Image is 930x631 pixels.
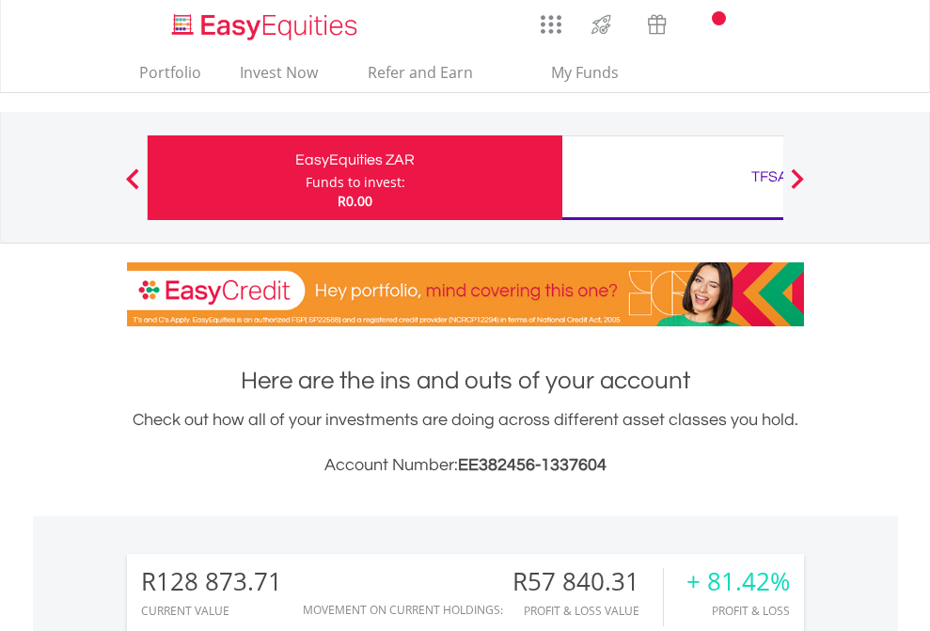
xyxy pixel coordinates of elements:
img: vouchers-v2.svg [641,9,672,39]
div: R57 840.31 [512,568,663,595]
button: Previous [114,178,151,197]
a: Portfolio [132,63,209,92]
h1: Here are the ins and outs of your account [127,364,804,398]
a: Vouchers [629,5,685,39]
img: thrive-v2.svg [586,9,617,39]
span: EE382456-1337604 [458,456,607,474]
span: My Funds [524,60,647,85]
a: Invest Now [232,63,325,92]
a: My Profile [780,5,828,46]
a: Notifications [685,5,733,42]
div: Profit & Loss [686,605,790,617]
img: grid-menu-icon.svg [541,14,561,35]
div: + 81.42% [686,568,790,595]
div: Profit & Loss Value [512,605,663,617]
h3: Account Number: [127,452,804,479]
a: Refer and Earn [349,63,493,92]
button: Next [779,178,816,197]
span: R0.00 [338,192,372,210]
div: Funds to invest: [306,173,405,192]
a: AppsGrid [528,5,574,35]
a: FAQ's and Support [733,5,780,42]
img: EasyEquities_Logo.png [168,11,365,42]
div: Movement on Current Holdings: [303,604,503,616]
div: EasyEquities ZAR [159,147,551,173]
div: R128 873.71 [141,568,282,595]
div: CURRENT VALUE [141,605,282,617]
span: Refer and Earn [368,62,473,83]
div: Check out how all of your investments are doing across different asset classes you hold. [127,407,804,479]
img: EasyCredit Promotion Banner [127,262,804,326]
a: Home page [165,5,365,42]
